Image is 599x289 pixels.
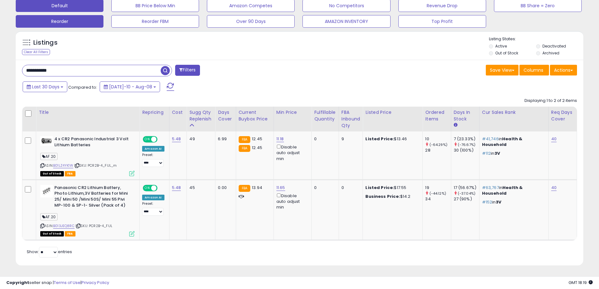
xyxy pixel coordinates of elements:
[81,280,109,286] a: Privacy Policy
[314,109,336,122] div: Fulfillable Quantity
[496,199,501,205] span: 3V
[365,185,418,191] div: $17.55
[454,122,458,128] small: Days In Stock.
[482,185,544,196] p: in
[142,195,164,200] div: Amazon AI
[482,185,499,191] span: #63,767
[6,280,29,286] strong: Copyright
[276,109,309,116] div: Min Price
[398,15,486,28] button: Top Profit
[551,109,574,122] div: Req Days Cover
[365,136,394,142] b: Listed Price:
[454,185,479,191] div: 17 (56.67%)
[458,191,475,196] small: (-37.04%)
[142,146,164,152] div: Amazon AI
[454,147,479,153] div: 30 (100%)
[454,109,477,122] div: Days In Stock
[111,15,199,28] button: Reorder FBM
[65,171,75,176] span: FBA
[239,136,250,143] small: FBA
[187,107,215,131] th: Please note that this number is a calculation based on your required days of coverage and your ve...
[53,163,73,168] a: B01LZ4YK1W
[551,185,557,191] a: 40
[495,43,507,49] label: Active
[109,84,152,90] span: [DATE]-10 - Aug-08
[189,185,210,191] div: 45
[365,109,420,116] div: Listed Price
[207,15,295,28] button: Over 90 Days
[40,153,58,160] span: AF.20
[495,50,518,56] label: Out of Stock
[33,38,58,47] h5: Listings
[276,192,307,210] div: Disable auto adjust min
[40,136,53,146] img: 31auUNsOOXL._SL40_.jpg
[524,67,543,73] span: Columns
[39,109,137,116] div: Title
[54,185,131,210] b: Panasonic CR2 Lithium Battery, Photo Lithium,3V Batteries for Mini 25/ Mini 50 /Mini 50S/ Mini 55...
[425,109,448,122] div: Ordered Items
[142,202,164,216] div: Preset:
[430,191,446,196] small: (-44.12%)
[425,185,451,191] div: 19
[341,185,358,191] div: 0
[341,136,358,142] div: 9
[189,136,210,142] div: 49
[314,185,334,191] div: 0
[54,280,80,286] a: Terms of Use
[314,136,334,142] div: 0
[568,280,593,286] span: 2025-09-8 18:19 GMT
[252,185,262,191] span: 13.94
[252,145,262,151] span: 12.45
[454,136,479,142] div: 7 (23.33%)
[23,81,67,92] button: Last 30 Days
[157,185,167,191] span: OFF
[172,185,181,191] a: 5.48
[425,136,451,142] div: 10
[482,136,544,147] p: in
[551,136,557,142] a: 40
[425,196,451,202] div: 34
[40,136,135,175] div: ASIN:
[482,185,523,196] span: Health & Household
[218,109,233,122] div: Days Cover
[542,43,566,49] label: Deactivated
[519,65,549,75] button: Columns
[239,109,271,122] div: Current Buybox Price
[524,98,577,104] div: Displaying 1 to 2 of 2 items
[302,15,390,28] button: AMAZON INVENTORY
[218,136,231,142] div: 6.99
[482,151,544,156] p: in
[100,81,160,92] button: [DATE]-10 - Aug-08
[365,136,418,142] div: $13.46
[454,196,479,202] div: 27 (90%)
[542,50,559,56] label: Archived
[6,280,109,286] div: seller snap | |
[276,185,285,191] a: 11.65
[40,213,58,220] span: AF.20
[482,136,523,147] span: Health & Household
[489,36,583,42] p: Listing States:
[341,109,360,129] div: FBA inbound Qty
[40,231,64,236] span: All listings that are currently out of stock and unavailable for purchase on Amazon
[365,193,400,199] b: Business Price:
[16,15,103,28] button: Reorder
[40,185,135,236] div: ASIN:
[482,109,546,116] div: Cur Sales Rank
[486,65,519,75] button: Save View
[175,65,200,76] button: Filters
[142,153,164,167] div: Preset:
[75,223,112,228] span: | SKU: PCR2B-4_FUL
[143,137,151,142] span: ON
[365,185,394,191] b: Listed Price:
[54,136,131,149] b: 4 x CR2 Panasonic Industrial 3 Volt Lithium Batteries
[430,142,447,147] small: (-64.29%)
[157,137,167,142] span: OFF
[482,150,491,156] span: #112
[458,142,475,147] small: (-76.67%)
[252,136,262,142] span: 12.45
[365,194,418,199] div: $14.2
[172,109,184,116] div: Cost
[22,49,50,55] div: Clear All Filters
[482,136,499,142] span: #41,746
[218,185,231,191] div: 0.00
